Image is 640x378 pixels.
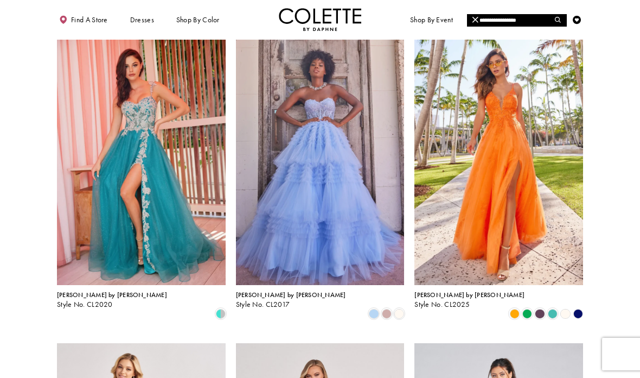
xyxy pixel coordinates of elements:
[467,14,566,27] div: Search form
[550,14,566,27] button: Submit Search
[408,8,455,31] span: Shop By Event
[176,16,220,24] span: Shop by color
[57,8,110,31] a: Find a store
[128,8,156,31] span: Dresses
[279,8,361,31] img: Colette by Daphne
[279,8,361,31] a: Visit Home Page
[71,16,108,24] span: Find a store
[473,8,535,31] a: Meet the designer
[467,14,483,27] button: Close Search
[130,16,154,24] span: Dresses
[174,8,221,31] span: Shop by color
[571,8,583,31] a: Check Wishlist
[467,14,566,27] input: Search
[410,16,453,24] span: Shop By Event
[553,8,565,31] a: Toggle search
